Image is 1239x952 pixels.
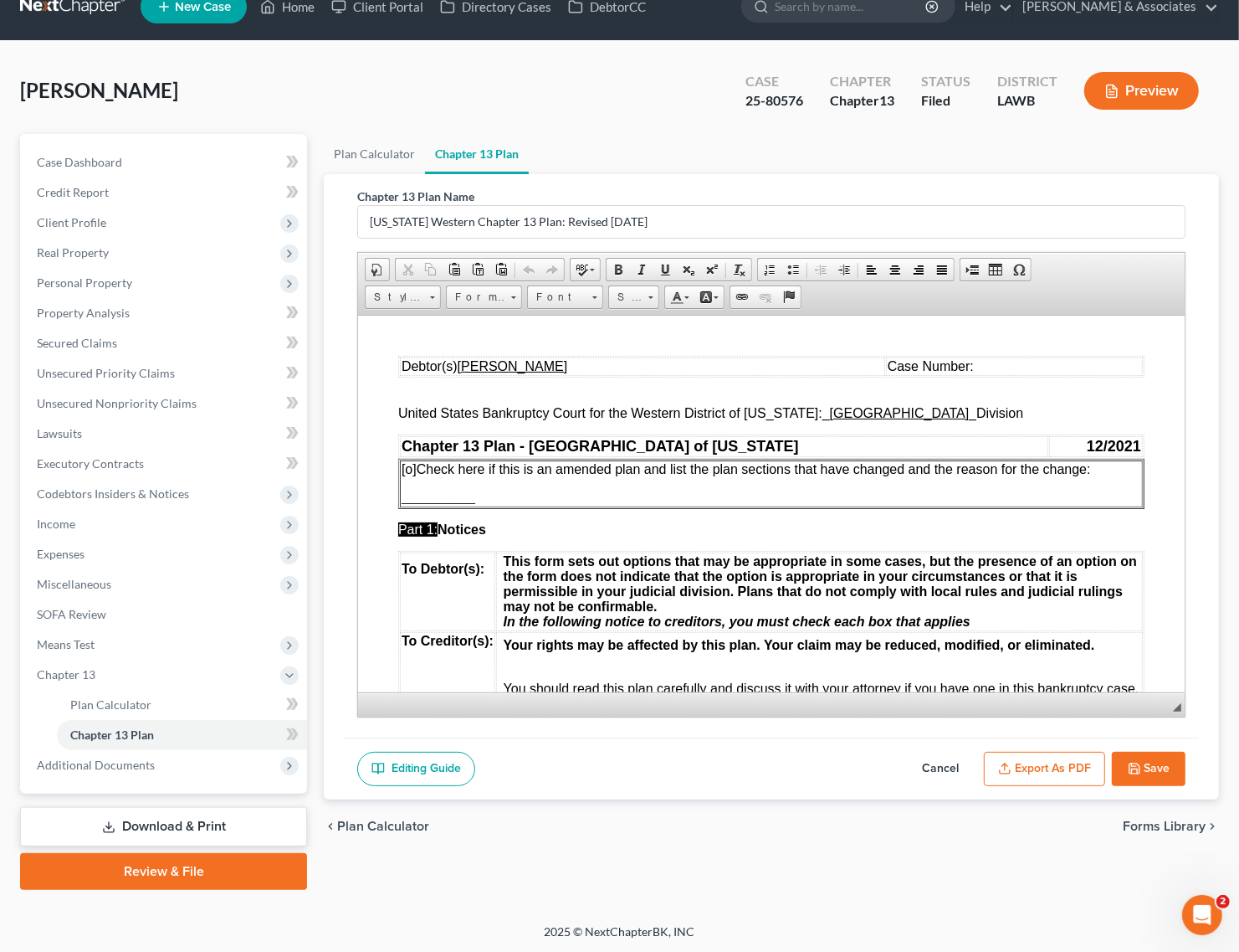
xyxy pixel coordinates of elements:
[1216,895,1230,908] span: 2
[324,134,425,174] a: Plan Calculator
[425,134,529,174] a: Chapter 13 Plan
[37,215,106,229] span: Client Profile
[608,286,659,309] a: Size
[37,306,130,320] span: Property Analysis
[324,820,337,833] i: chevron_left
[37,155,122,169] span: Case Dashboard
[23,419,307,449] a: Lawsuits
[745,72,803,91] div: Case
[57,720,307,750] a: Chapter 13 Plan
[728,259,751,280] a: Remove Format
[677,259,700,280] a: Subscript
[20,807,307,847] a: Download & Print
[528,286,586,308] span: Font
[984,259,1007,280] a: Table
[37,577,111,591] span: Miscellaneous
[883,259,907,280] a: Center
[37,336,117,350] span: Secured Claims
[23,449,307,479] a: Executory Contracts
[37,426,82,440] span: Lawsuits
[997,72,1057,91] div: District
[921,91,970,111] div: Filed
[1084,72,1199,110] button: Preview
[1206,820,1219,833] i: chevron_right
[984,752,1105,787] button: Export as PDF
[70,728,154,742] span: Chapter 13 Plan
[665,286,694,308] a: Text Color
[57,690,307,720] a: Plan Calculator
[571,259,600,280] a: Spell Checker
[37,486,189,501] span: Codebtors Insiders & Notices
[730,286,754,308] a: Link
[396,259,419,280] a: Cut
[337,820,429,833] span: Plan Calculator
[830,91,894,111] div: Chapter
[832,259,856,280] a: Increase Indent
[443,259,466,280] a: Paste
[630,259,653,280] a: Italic
[921,72,970,91] div: Status
[37,366,175,380] span: Unsecured Priority Claims
[37,547,84,561] span: Expenses
[37,396,197,410] span: Unsecured Nonpriority Claims
[540,259,564,280] a: Redo
[37,517,75,531] span: Income
[358,316,1185,692] iframe: Rich Text Editor, document-ckeditor
[1123,820,1206,833] span: Forms Library
[357,188,474,205] label: Chapter 13 Plan Name
[365,286,441,309] a: Styles
[37,667,95,682] span: Chapter 13
[37,275,132,290] span: Personal Property
[37,245,109,260] span: Real Property
[754,286,777,308] a: Unlink
[358,206,1185,238] input: Enter name...
[146,366,781,395] span: You should read this plan carefully and discuss it with your attorney if you have one in this ban...
[1112,752,1185,787] button: Save
[446,286,522,309] a: Format
[1123,820,1219,833] button: Forms Library chevron_right
[23,389,307,419] a: Unsecured Nonpriority Claims
[366,259,389,280] a: Document Properties
[781,259,805,280] a: Insert/Remove Bulleted List
[907,259,930,280] a: Align Right
[960,259,984,280] a: Insert Page Break for Printing
[809,259,832,280] a: Decrease Indent
[758,259,781,280] a: Insert/Remove Numbered List
[23,328,307,358] a: Secured Claims
[324,820,429,833] button: chevron_left Plan Calculator
[20,853,307,890] a: Review & File
[904,752,977,787] button: Cancel
[830,72,894,91] div: Chapter
[37,758,155,772] span: Additional Documents
[745,91,803,111] div: 25-80576
[366,286,424,308] span: Styles
[607,259,630,280] a: Bold
[37,456,144,471] span: Executory Contracts
[930,259,954,280] a: Justify
[37,607,106,621] span: SOFA Review
[447,286,505,308] span: Format
[1173,703,1181,712] span: Resize
[517,259,540,280] a: Undo
[37,637,95,651] span: Means Test
[466,259,489,280] a: Paste as plain text
[489,259,513,280] a: Paste from Word
[860,259,883,280] a: Align Left
[527,286,603,309] a: Font
[879,92,894,108] span: 13
[175,1,231,13] span: New Case
[37,185,109,199] span: Credit Report
[609,286,643,308] span: Size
